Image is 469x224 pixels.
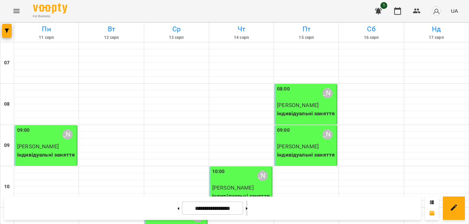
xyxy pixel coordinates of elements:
[275,34,338,41] h6: 15 серп
[210,34,273,41] h6: 14 серп
[62,129,73,140] div: Тарасюк Олена Валеріївна
[277,151,335,159] p: індивідуальні заняття
[277,109,335,118] p: індивідуальні заняття
[4,142,10,149] h6: 09
[80,34,142,41] h6: 12 серп
[17,143,59,150] span: [PERSON_NAME]
[277,127,290,134] label: 09:00
[145,24,208,34] h6: Ср
[212,168,225,175] label: 10:00
[210,24,273,34] h6: Чт
[340,24,402,34] h6: Сб
[258,171,268,181] div: Тарасюк Олена Валеріївна
[17,151,76,159] p: індивідуальні заняття
[145,34,208,41] h6: 13 серп
[340,34,402,41] h6: 16 серп
[448,4,461,17] button: UA
[275,24,338,34] h6: Пт
[15,24,78,34] h6: Пн
[17,127,30,134] label: 09:00
[212,184,254,191] span: [PERSON_NAME]
[277,143,319,150] span: [PERSON_NAME]
[8,3,25,19] button: Menu
[322,129,333,140] div: Тарасюк Олена Валеріївна
[33,3,67,13] img: Voopty Logo
[277,85,290,93] label: 08:00
[322,88,333,98] div: Тарасюк Олена Валеріївна
[212,192,271,200] p: індивідуальні заняття
[4,100,10,108] h6: 08
[405,24,468,34] h6: Нд
[4,183,10,191] h6: 10
[405,34,468,41] h6: 17 серп
[15,34,78,41] h6: 11 серп
[380,2,387,9] span: 1
[277,102,319,108] span: [PERSON_NAME]
[33,14,67,19] span: For Business
[4,59,10,67] h6: 07
[451,7,458,14] span: UA
[80,24,142,34] h6: Вт
[432,6,441,16] img: avatar_s.png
